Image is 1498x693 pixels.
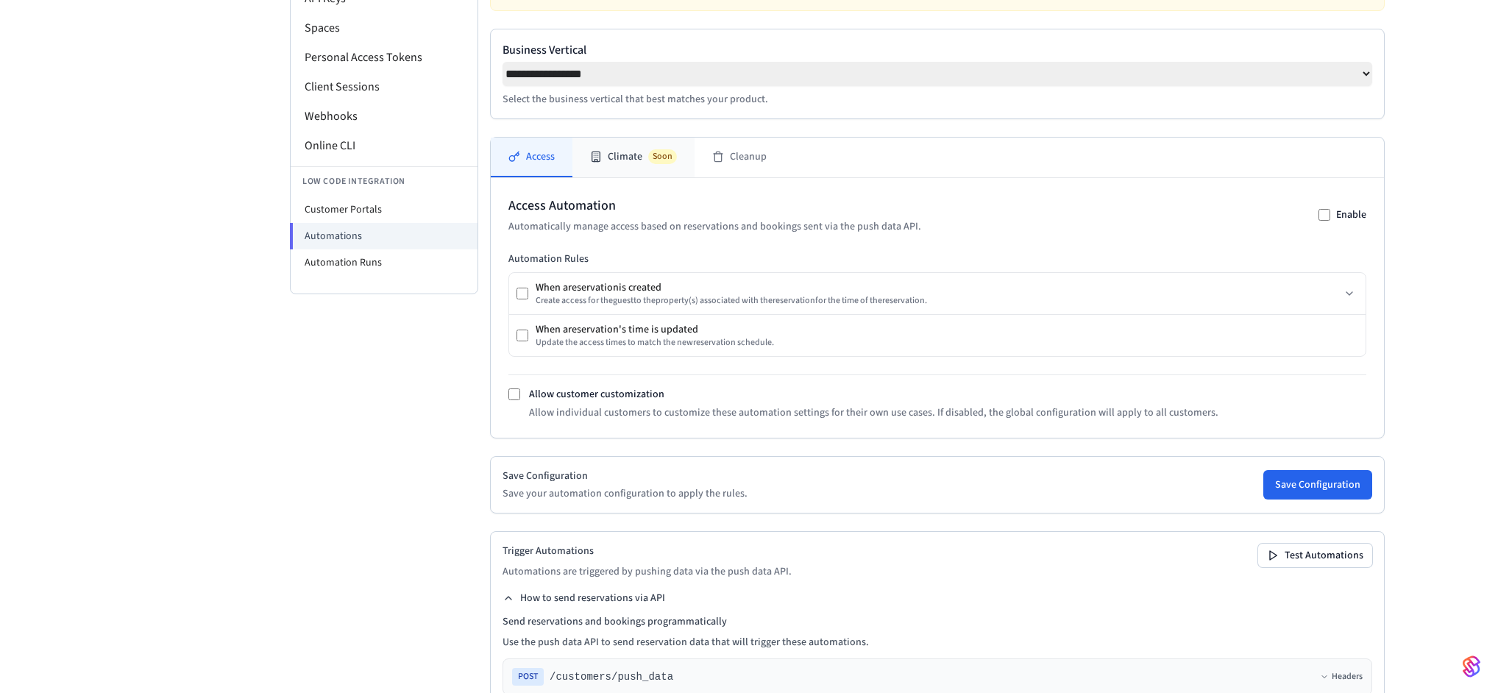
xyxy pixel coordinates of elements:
[536,280,927,295] div: When a reservation is created
[536,322,774,337] div: When a reservation 's time is updated
[508,252,1366,266] h3: Automation Rules
[503,544,792,558] h2: Trigger Automations
[512,668,544,686] span: POST
[291,131,478,160] li: Online CLI
[529,405,1218,420] p: Allow individual customers to customize these automation settings for their own use cases. If dis...
[503,486,748,501] p: Save your automation configuration to apply the rules.
[536,337,774,349] div: Update the access times to match the new reservation schedule.
[1320,671,1363,683] button: Headers
[529,387,664,402] label: Allow customer customization
[503,614,1372,629] h4: Send reservations and bookings programmatically
[508,219,921,234] p: Automatically manage access based on reservations and bookings sent via the push data API.
[508,196,921,216] h2: Access Automation
[1463,655,1480,678] img: SeamLogoGradient.69752ec5.svg
[572,138,695,177] button: ClimateSoon
[291,196,478,223] li: Customer Portals
[291,13,478,43] li: Spaces
[291,249,478,276] li: Automation Runs
[648,149,677,164] span: Soon
[291,43,478,72] li: Personal Access Tokens
[536,295,927,307] div: Create access for the guest to the property (s) associated with the reservation for the time of t...
[695,138,784,177] button: Cleanup
[503,564,792,579] p: Automations are triggered by pushing data via the push data API.
[1336,207,1366,222] label: Enable
[503,92,1372,107] p: Select the business vertical that best matches your product.
[291,72,478,102] li: Client Sessions
[291,166,478,196] li: Low Code Integration
[503,591,665,605] button: How to send reservations via API
[290,223,478,249] li: Automations
[1258,544,1372,567] button: Test Automations
[503,41,1372,59] label: Business Vertical
[503,469,748,483] h2: Save Configuration
[503,635,1372,650] p: Use the push data API to send reservation data that will trigger these automations.
[491,138,572,177] button: Access
[550,669,673,684] span: /customers/push_data
[291,102,478,131] li: Webhooks
[1263,470,1372,500] button: Save Configuration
